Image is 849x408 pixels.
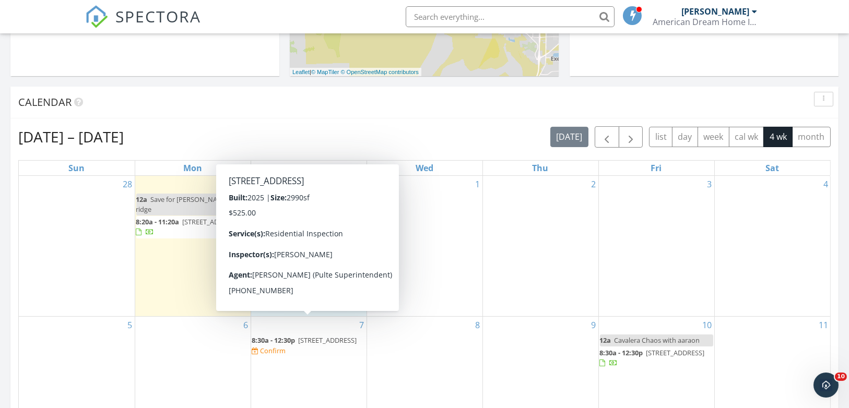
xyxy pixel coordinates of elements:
a: Monday [181,161,204,175]
td: Go to September 28, 2025 [19,176,135,317]
a: Go to October 5, 2025 [126,317,135,333]
span: Save for [PERSON_NAME] at ridge [136,195,238,214]
a: 8:30a - 12:30p [STREET_ADDRESS] Confirm [252,334,365,357]
span: 10 [835,373,847,381]
button: Previous [595,126,619,148]
a: Go to September 30, 2025 [353,176,367,193]
td: Go to September 30, 2025 [251,176,367,317]
td: Go to October 3, 2025 [598,176,714,317]
button: month [792,127,831,147]
span: Cavalera Chaos with aaraon [615,335,700,345]
a: Go to October 9, 2025 [589,317,598,333]
span: SPECTORA [115,5,201,27]
a: 8:30a - 12:30p [STREET_ADDRESS] [600,347,713,369]
a: 8:20a - 11:20a [STREET_ADDRESS] [136,216,250,238]
td: Go to October 1, 2025 [367,176,482,317]
button: list [649,127,673,147]
a: Go to October 2, 2025 [589,176,598,193]
a: 8:15a - 11:15a [STREET_ADDRESS] [252,195,357,214]
div: Confirm [261,346,286,355]
a: Go to October 1, 2025 [474,176,482,193]
button: Next [619,126,643,148]
a: 8:30a - 12:30p [STREET_ADDRESS] [600,348,705,367]
a: Thursday [530,161,551,175]
span: [STREET_ADDRESS] [646,348,705,357]
a: Go to October 3, 2025 [705,176,714,193]
a: Go to September 28, 2025 [121,176,135,193]
a: 8:15a - 11:15a [STREET_ADDRESS] [252,194,365,216]
div: [PERSON_NAME] [681,6,749,17]
a: Leaflet [292,69,310,75]
a: Go to October 6, 2025 [242,317,251,333]
a: Friday [649,161,664,175]
button: cal wk [729,127,764,147]
a: Go to October 4, 2025 [821,176,830,193]
span: 12a [136,195,148,204]
span: 8:30a - 12:30p [252,335,296,345]
a: © OpenStreetMap contributors [341,69,419,75]
span: [STREET_ADDRESS] [299,335,357,345]
td: Go to October 2, 2025 [482,176,598,317]
button: [DATE] [550,127,588,147]
div: | [290,68,421,77]
span: 8:15a - 11:15a [252,195,296,204]
a: Go to October 10, 2025 [701,317,714,333]
span: [STREET_ADDRESS] [183,217,241,226]
input: Search everything... [406,6,615,27]
a: Wednesday [414,161,435,175]
div: American Dream Home Inspections [653,17,757,27]
a: Go to October 8, 2025 [474,317,482,333]
a: © MapTiler [311,69,339,75]
span: 12a [600,335,611,345]
button: week [698,127,729,147]
a: Sunday [66,161,87,175]
h2: [DATE] – [DATE] [18,126,124,147]
iframe: Intercom live chat [813,373,839,398]
span: [STREET_ADDRESS] [299,195,357,204]
a: Go to October 7, 2025 [358,317,367,333]
td: Go to October 4, 2025 [714,176,830,317]
a: 8:20a - 11:20a [STREET_ADDRESS] [136,217,241,236]
button: day [672,127,698,147]
img: The Best Home Inspection Software - Spectora [85,5,108,28]
a: 8:30a - 12:30p [STREET_ADDRESS] [252,335,357,345]
span: 8:30a - 12:30p [600,348,643,357]
a: Go to October 11, 2025 [817,317,830,333]
button: 4 wk [763,127,793,147]
td: Go to September 29, 2025 [135,176,251,317]
a: Confirm [252,346,286,356]
span: Calendar [18,95,72,109]
a: Saturday [763,161,781,175]
span: 8:20a - 11:20a [136,217,180,226]
a: Tuesday [299,161,319,175]
a: SPECTORA [85,14,201,36]
a: Go to September 29, 2025 [237,176,251,193]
